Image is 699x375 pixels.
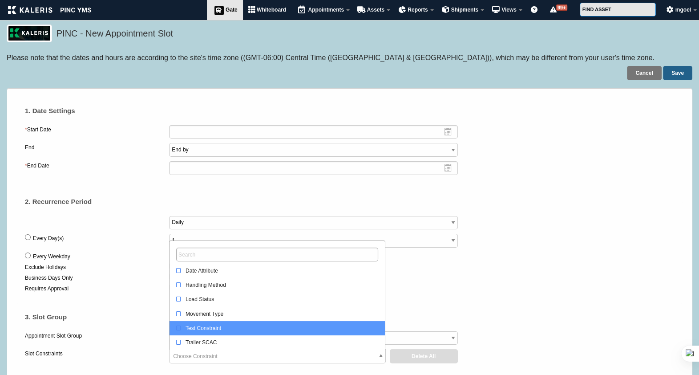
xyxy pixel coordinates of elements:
[25,234,169,245] label: Every Day(s)
[176,248,378,261] input: Search
[25,284,169,294] label: Requires Approval
[501,7,517,13] span: Views
[176,281,382,289] div: Handling Method
[25,263,169,273] label: Exclude Holidays
[7,24,52,42] img: logo_pnc-prd.png
[25,126,27,133] abbr: required
[24,106,77,116] legend: 1. Date Settings
[675,7,691,13] span: mgoel
[24,196,93,207] legend: 2. Recurrence Period
[176,310,382,318] div: Movement Type
[556,4,567,11] span: 99+
[176,266,382,275] div: Date Attribute
[7,53,692,63] div: Please note that the dates and hours are according to the site's time zone ((GMT-06:00) Central T...
[25,163,27,169] abbr: required
[25,252,674,263] label: Every Weekday
[173,353,217,359] span: Choose Constraint
[176,295,382,304] div: Load Status
[25,143,169,153] label: End
[24,312,68,322] legend: 3. Slot Group
[176,338,382,347] div: Trailer SCAC
[367,7,384,13] span: Assets
[25,125,169,135] label: Start Date
[25,234,31,240] input: Every Day(s)
[580,3,656,16] input: FIND ASSET
[25,253,31,258] input: Every Weekday
[627,66,661,80] a: Cancel
[390,349,458,363] a: Delete All
[663,66,692,80] input: Save
[57,27,688,42] h5: PINC - New Appointment Slot
[257,7,286,13] span: Whiteboard
[25,161,169,171] label: End Date
[8,6,91,14] img: kaleris_pinc-9d9452ea2abe8761a8e09321c3823821456f7e8afc7303df8a03059e807e3f55.png
[308,7,344,13] span: Appointments
[226,7,238,13] span: Gate
[408,7,428,13] span: Reports
[451,7,478,13] span: Shipments
[176,324,382,333] div: Test Constraint
[25,349,169,359] label: Slot Constraints
[25,273,169,283] label: Business Days Only
[25,331,169,341] label: Appointment Slot Group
